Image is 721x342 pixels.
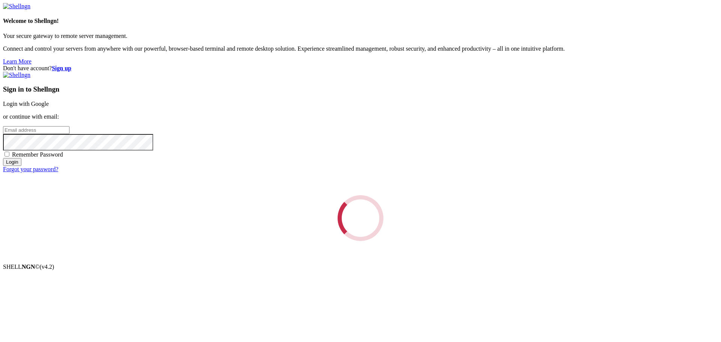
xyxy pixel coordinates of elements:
input: Email address [3,126,69,134]
b: NGN [22,264,35,270]
p: Your secure gateway to remote server management. [3,33,718,39]
span: Remember Password [12,151,63,158]
p: or continue with email: [3,113,718,120]
input: Login [3,158,21,166]
img: Shellngn [3,72,30,78]
a: Learn More [3,58,32,65]
h4: Welcome to Shellngn! [3,18,718,24]
h3: Sign in to Shellngn [3,85,718,93]
div: Loading... [338,195,383,241]
img: Shellngn [3,3,30,10]
span: 4.2.0 [40,264,54,270]
div: Don't have account? [3,65,718,72]
p: Connect and control your servers from anywhere with our powerful, browser-based terminal and remo... [3,45,718,52]
a: Sign up [52,65,71,71]
a: Login with Google [3,101,49,107]
a: Forgot your password? [3,166,58,172]
span: SHELL © [3,264,54,270]
input: Remember Password [5,152,9,157]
